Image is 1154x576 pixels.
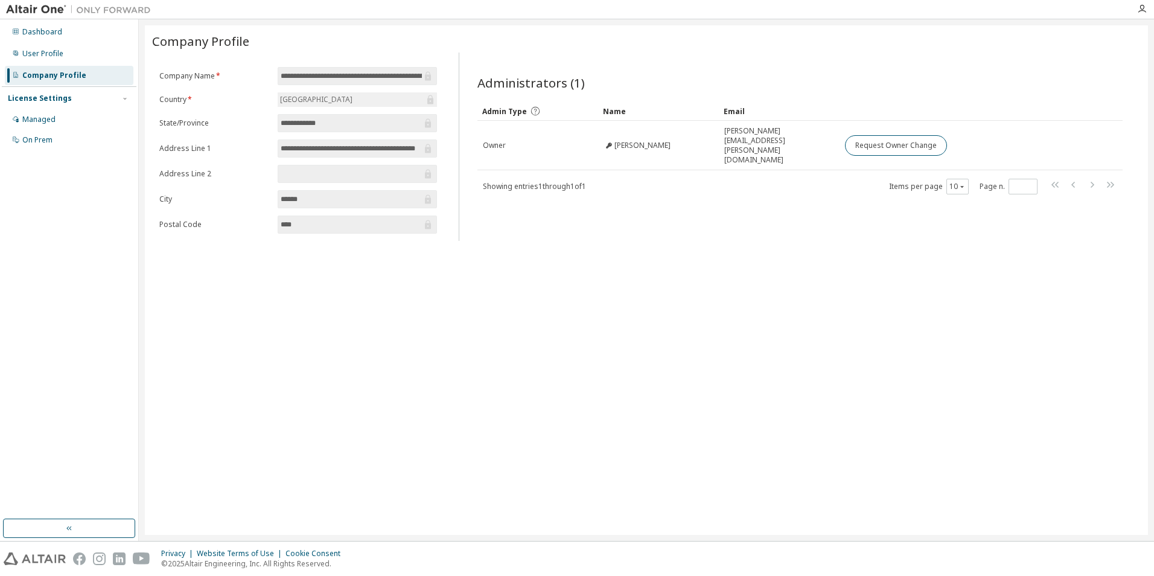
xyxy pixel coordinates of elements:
div: Privacy [161,549,197,558]
p: © 2025 Altair Engineering, Inc. All Rights Reserved. [161,558,348,569]
img: Altair One [6,4,157,16]
span: Admin Type [482,106,527,117]
label: Company Name [159,71,270,81]
label: City [159,194,270,204]
span: [PERSON_NAME][EMAIL_ADDRESS][PERSON_NAME][DOMAIN_NAME] [724,126,834,165]
div: Website Terms of Use [197,549,285,558]
label: Postal Code [159,220,270,229]
div: Company Profile [22,71,86,80]
span: Owner [483,141,506,150]
div: License Settings [8,94,72,103]
img: youtube.svg [133,552,150,565]
div: Cookie Consent [285,549,348,558]
span: [PERSON_NAME] [614,141,671,150]
label: Address Line 1 [159,144,270,153]
img: altair_logo.svg [4,552,66,565]
div: User Profile [22,49,63,59]
button: 10 [949,182,966,191]
div: On Prem [22,135,53,145]
span: Administrators (1) [477,74,585,91]
span: Company Profile [152,33,249,50]
img: facebook.svg [73,552,86,565]
span: Items per page [889,179,969,194]
label: Country [159,95,270,104]
div: [GEOGRAPHIC_DATA] [278,92,437,107]
img: linkedin.svg [113,552,126,565]
div: [GEOGRAPHIC_DATA] [278,93,354,106]
div: Dashboard [22,27,62,37]
div: Name [603,101,714,121]
label: State/Province [159,118,270,128]
label: Address Line 2 [159,169,270,179]
span: Page n. [980,179,1038,194]
div: Managed [22,115,56,124]
span: Showing entries 1 through 1 of 1 [483,181,586,191]
button: Request Owner Change [845,135,947,156]
img: instagram.svg [93,552,106,565]
div: Email [724,101,835,121]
